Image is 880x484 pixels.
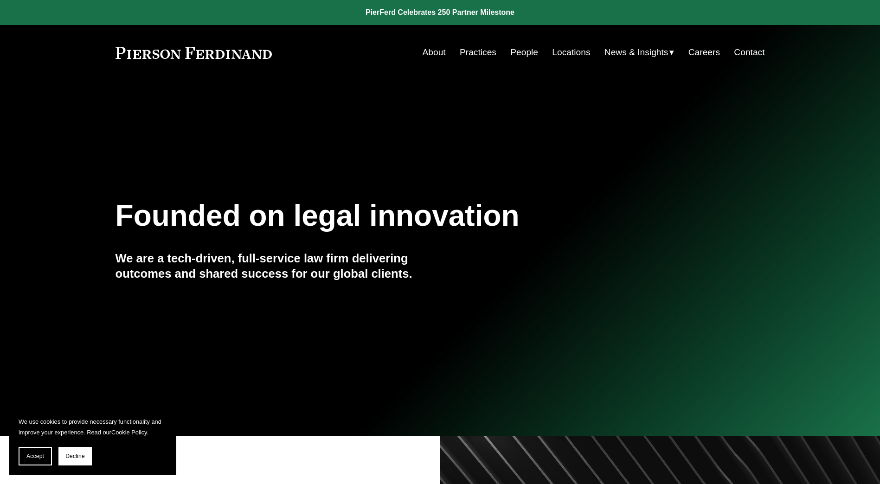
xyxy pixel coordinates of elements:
[423,44,446,61] a: About
[116,199,657,233] h1: Founded on legal innovation
[460,44,496,61] a: Practices
[65,453,85,459] span: Decline
[604,44,674,61] a: folder dropdown
[26,453,44,459] span: Accept
[111,429,147,436] a: Cookie Policy
[510,44,538,61] a: People
[58,447,92,465] button: Decline
[116,251,440,281] h4: We are a tech-driven, full-service law firm delivering outcomes and shared success for our global...
[9,407,176,475] section: Cookie banner
[604,45,668,61] span: News & Insights
[688,44,720,61] a: Careers
[552,44,590,61] a: Locations
[734,44,764,61] a: Contact
[19,447,52,465] button: Accept
[19,416,167,438] p: We use cookies to provide necessary functionality and improve your experience. Read our .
